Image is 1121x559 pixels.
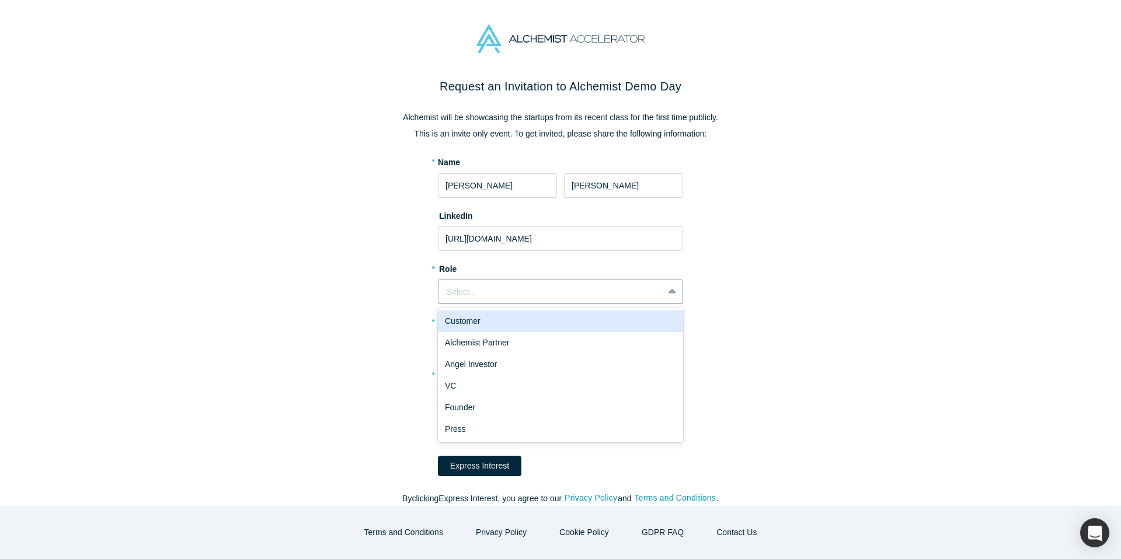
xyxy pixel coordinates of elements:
p: Alchemist will be showcasing the startups from its recent class for the first time publicly. [315,111,806,124]
button: Terms and Conditions [633,491,716,505]
label: LinkedIn [438,206,473,222]
div: Angel Investor [438,354,683,375]
label: Role [438,259,683,275]
button: Contact Us [704,522,769,543]
div: Select... [447,286,655,298]
button: Cookie Policy [547,522,621,543]
button: Privacy Policy [564,491,618,505]
input: First Name [438,173,557,198]
p: By clicking Express Interest , you agree to our and . [315,492,806,505]
p: This is an invite only event. To get invited, please share the following information: [315,128,806,140]
div: Alchemist Partner [438,332,683,354]
label: Name [438,156,460,169]
button: Express Interest [438,456,521,476]
div: Press [438,418,683,440]
a: GDPR FAQ [629,522,696,543]
div: Customer [438,310,683,332]
h2: Request an Invitation to Alchemist Demo Day [315,78,806,95]
img: Alchemist Accelerator Logo [476,25,645,53]
button: Privacy Policy [464,522,539,543]
input: Last Name [564,173,683,198]
button: Terms and Conditions [352,522,455,543]
div: Founder [438,397,683,418]
div: VC [438,375,683,397]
